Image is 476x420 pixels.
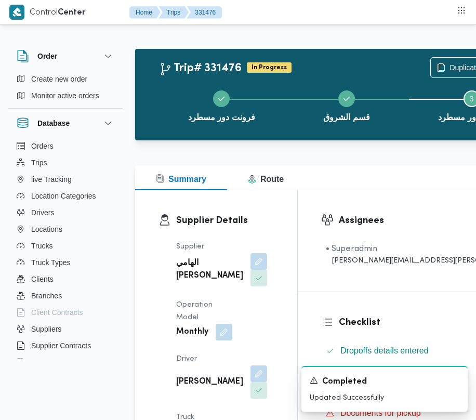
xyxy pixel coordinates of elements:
[12,271,118,287] button: Clients
[58,9,86,17] b: Center
[12,354,118,371] button: Devices
[37,117,70,129] h3: Database
[17,50,114,62] button: Order
[217,95,226,103] svg: Step 1 is complete
[12,204,118,221] button: Drivers
[12,171,118,188] button: live Tracking
[12,221,118,238] button: Locations
[176,376,243,388] b: [PERSON_NAME]
[12,287,118,304] button: Branches
[31,306,83,319] span: Client Contracts
[31,273,54,285] span: Clients
[10,378,44,410] iframe: chat widget
[8,71,123,108] div: Order
[31,89,99,102] span: Monitor active orders
[31,156,47,169] span: Trips
[12,154,118,171] button: Trips
[12,87,118,104] button: Monitor active orders
[188,111,255,124] span: فرونت دور مسطرد
[31,290,62,302] span: Branches
[159,78,284,132] button: فرونت دور مسطرد
[252,64,287,71] b: In Progress
[31,240,52,252] span: Trucks
[342,95,351,103] svg: Step 2 is complete
[12,304,118,321] button: Client Contracts
[12,188,118,204] button: Location Categories
[12,71,118,87] button: Create new order
[176,257,243,282] b: الهامي [PERSON_NAME]
[12,254,118,271] button: Truck Types
[8,138,123,363] div: Database
[129,6,161,19] button: Home
[12,138,118,154] button: Orders
[187,6,222,19] button: 331476
[31,356,57,369] span: Devices
[310,375,459,388] div: Notification
[12,337,118,354] button: Supplier Contracts
[323,111,369,124] span: قسم الشروق
[284,78,409,132] button: قسم الشروق
[31,73,87,85] span: Create new order
[31,190,96,202] span: Location Categories
[248,175,284,183] span: Route
[31,206,54,219] span: Drivers
[340,345,429,357] span: Dropoffs details entered
[176,214,274,228] h3: Supplier Details
[9,5,24,20] img: X8yXhbKr1z7QwAAAABJRU5ErkJggg==
[247,62,292,73] span: In Progress
[31,223,62,235] span: Locations
[159,62,242,75] h2: Trip# 331476
[31,140,54,152] span: Orders
[340,346,429,355] span: Dropoffs details entered
[31,173,72,186] span: live Tracking
[310,392,459,403] p: Updated Successfully
[176,326,208,338] b: Monthly
[156,175,206,183] span: Summary
[12,321,118,337] button: Suppliers
[322,376,367,388] span: Completed
[31,339,91,352] span: Supplier Contracts
[17,117,114,129] button: Database
[31,323,61,335] span: Suppliers
[176,356,197,362] span: Driver
[12,238,118,254] button: Trucks
[176,301,213,321] span: Operation Model
[176,243,204,250] span: Supplier
[31,256,70,269] span: Truck Types
[158,6,189,19] button: Trips
[470,95,474,103] span: 3
[37,50,57,62] h3: Order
